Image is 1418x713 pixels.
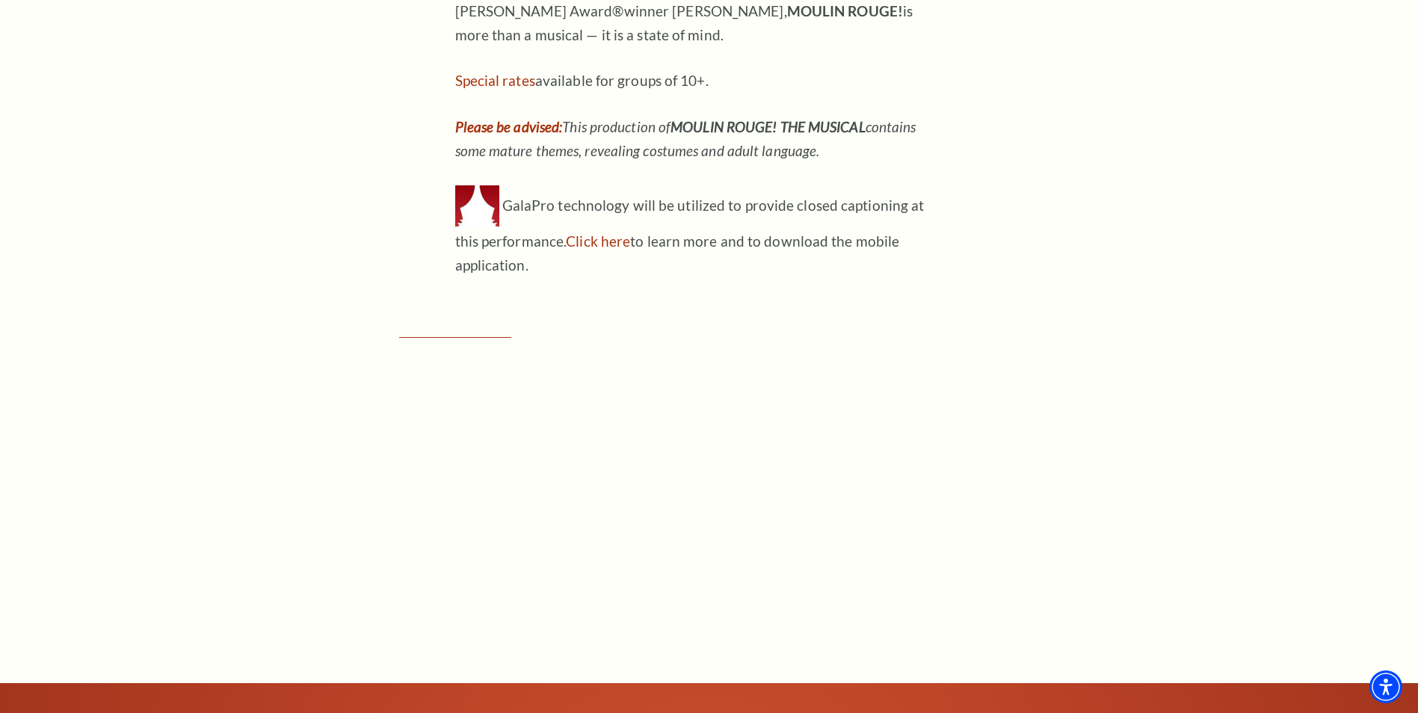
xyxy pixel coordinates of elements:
[1369,670,1402,703] div: Accessibility Menu
[455,72,535,89] a: Special rates
[455,72,709,89] span: available for groups of 10+.
[455,118,916,159] em: This production of contains some mature themes, revealing costumes and adult language.
[787,2,903,19] strong: MOULIN ROUGE!
[671,118,866,135] strong: MOULIN ROUGE! THE MUSICAL
[566,232,630,250] a: Click here to learn more and to download the mobile application - open in a new tab
[455,185,499,229] img: GalaPro technology will be utilized to provide closed captioning at this performance.
[455,185,941,277] p: GalaPro technology will be utilized to provide closed captioning at this performance. to learn mo...
[399,359,1020,622] iframe: open-spotify
[612,2,623,19] sup: ®
[455,2,913,43] span: winner [PERSON_NAME], is more than a musical — it is a state of mind.
[455,118,563,135] strong: Please be advised:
